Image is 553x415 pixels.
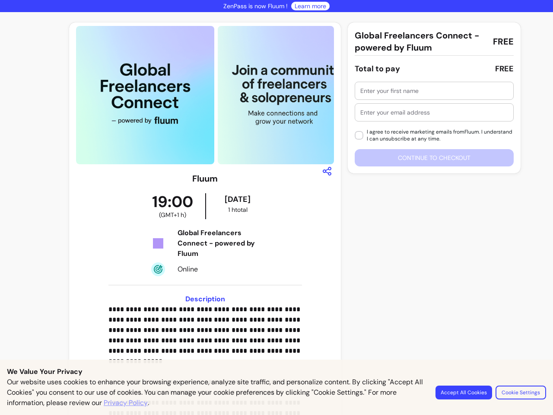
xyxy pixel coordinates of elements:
div: FREE [495,63,514,75]
h3: Description [108,294,302,304]
div: Total to pay [355,63,400,75]
a: Privacy Policy [104,398,148,408]
div: 19:00 [140,193,205,219]
div: Online [178,264,268,275]
button: Cookie Settings [496,386,546,399]
div: Global Freelancers Connect - powered by Fluum [178,228,268,259]
p: We Value Your Privacy [7,367,546,377]
span: FREE [493,35,514,48]
img: Tickets Icon [151,236,165,250]
span: ( GMT+1 h ) [159,211,186,219]
a: Learn more [295,2,326,10]
p: ZenPass is now Fluum ! [223,2,288,10]
img: https://d3pz9znudhj10h.cloudfront.net/aee2e147-fbd8-4818-a12f-606c309470ab [218,26,356,164]
p: Our website uses cookies to enhance your browsing experience, analyze site traffic, and personali... [7,377,425,408]
img: https://d3pz9znudhj10h.cloudfront.net/00946753-bc9b-4216-846f-eac31ade132c [76,26,214,164]
span: Global Freelancers Connect - powered by Fluum [355,29,486,54]
input: Enter your email address [360,108,508,117]
button: Accept All Cookies [435,386,492,399]
div: 1 h total [208,205,268,214]
input: Enter your first name [360,86,508,95]
h3: Fluum [192,172,218,185]
div: [DATE] [208,193,268,205]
